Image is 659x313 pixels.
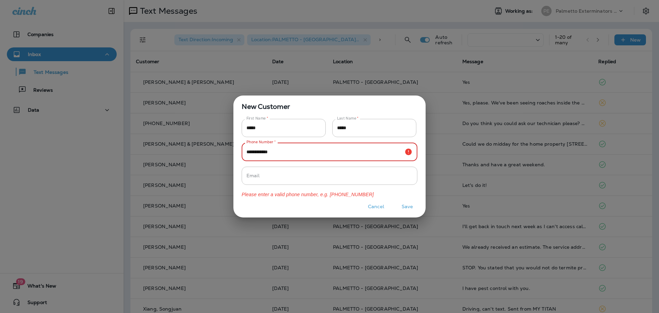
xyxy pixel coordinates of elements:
[246,116,268,121] label: First Name
[246,139,276,145] label: Phone Number
[394,201,420,212] button: Save
[233,96,426,112] span: New Customer
[233,192,426,198] p: Please enter a valid phone number, e.g. [PHONE_NUMBER]
[337,116,359,121] label: Last Name
[363,201,389,212] button: Cancel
